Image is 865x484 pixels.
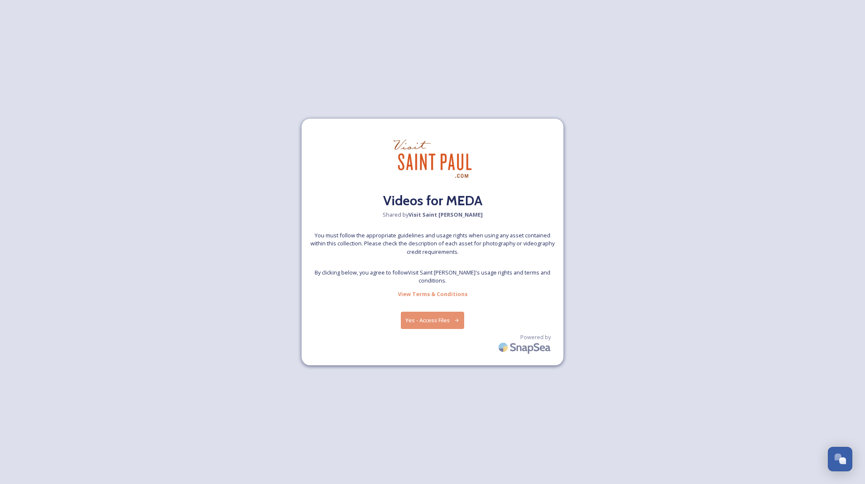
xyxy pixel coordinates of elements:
span: Powered by [520,333,551,341]
span: You must follow the appropriate guidelines and usage rights when using any asset contained within... [310,231,555,256]
span: By clicking below, you agree to follow Visit Saint [PERSON_NAME] 's usage rights and terms and co... [310,269,555,285]
h2: Videos for MEDA [383,190,482,211]
button: Yes - Access Files [401,312,464,329]
span: Shared by [383,211,483,219]
strong: View Terms & Conditions [398,290,468,298]
strong: Visit Saint [PERSON_NAME] [408,211,483,218]
img: visit_sp.jpg [390,127,475,191]
a: View Terms & Conditions [398,289,468,299]
img: SnapSea Logo [496,337,555,357]
button: Open Chat [828,447,852,471]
